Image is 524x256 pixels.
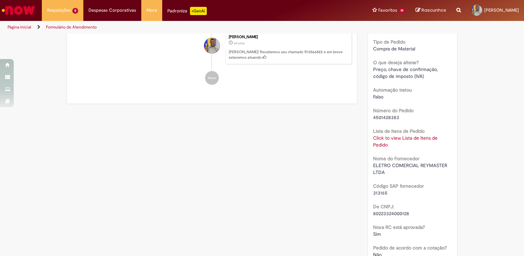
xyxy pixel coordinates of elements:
b: Código SAP fornecedor [373,183,424,189]
b: Lista de Itens de Pedido [373,128,425,134]
span: Requisições [47,7,71,14]
div: [PERSON_NAME] [229,35,348,39]
b: Nova RC está aprovada? [373,224,425,230]
span: 5 [72,8,78,14]
span: Favoritos [378,7,397,14]
img: ServiceNow [1,3,36,17]
span: 80223324000128 [373,210,409,217]
span: Despesas Corporativas [88,7,136,14]
span: [PERSON_NAME] [484,7,519,13]
b: De CNPJ: [373,203,394,210]
a: Formulário de Atendimento [46,24,97,30]
span: Compra de Material [373,46,415,52]
span: Sim [373,231,381,237]
span: 4d atrás [234,41,245,45]
div: Padroniza [167,7,207,15]
span: Preço, chave de confirmação, código de imposto (IVA) [373,66,439,79]
b: Tipo de Pedido [373,39,405,45]
span: 19 [398,8,405,14]
a: Click to view Lista de Itens de Pedido [373,135,438,148]
b: Número do Pedido [373,107,414,114]
time: 25/09/2025 14:13:05 [234,41,245,45]
span: Rascunhos [421,7,446,13]
span: ELETRO COMERCIAL REYMASTER LTDA [373,162,449,175]
span: Falso [373,94,383,100]
b: Nome do Fornecedor [373,155,419,162]
p: +GenAi [190,7,207,15]
li: Joao Victor Rodrigues Ferreira [72,31,352,64]
p: [PERSON_NAME]! Recebemos seu chamado R13566822 e em breve estaremos atuando. [229,49,348,60]
b: O que deseja alterar? [373,59,419,66]
ul: Trilhas de página [5,21,344,34]
span: 313165 [373,190,388,196]
a: Rascunhos [416,7,446,14]
b: Pedido de acordo com a cotação? [373,245,447,251]
span: 4501428383 [373,114,399,120]
a: Página inicial [8,24,31,30]
span: More [146,7,157,14]
b: Automação tratou [373,87,412,93]
div: Joao Victor Rodrigues Ferreira [204,38,220,54]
